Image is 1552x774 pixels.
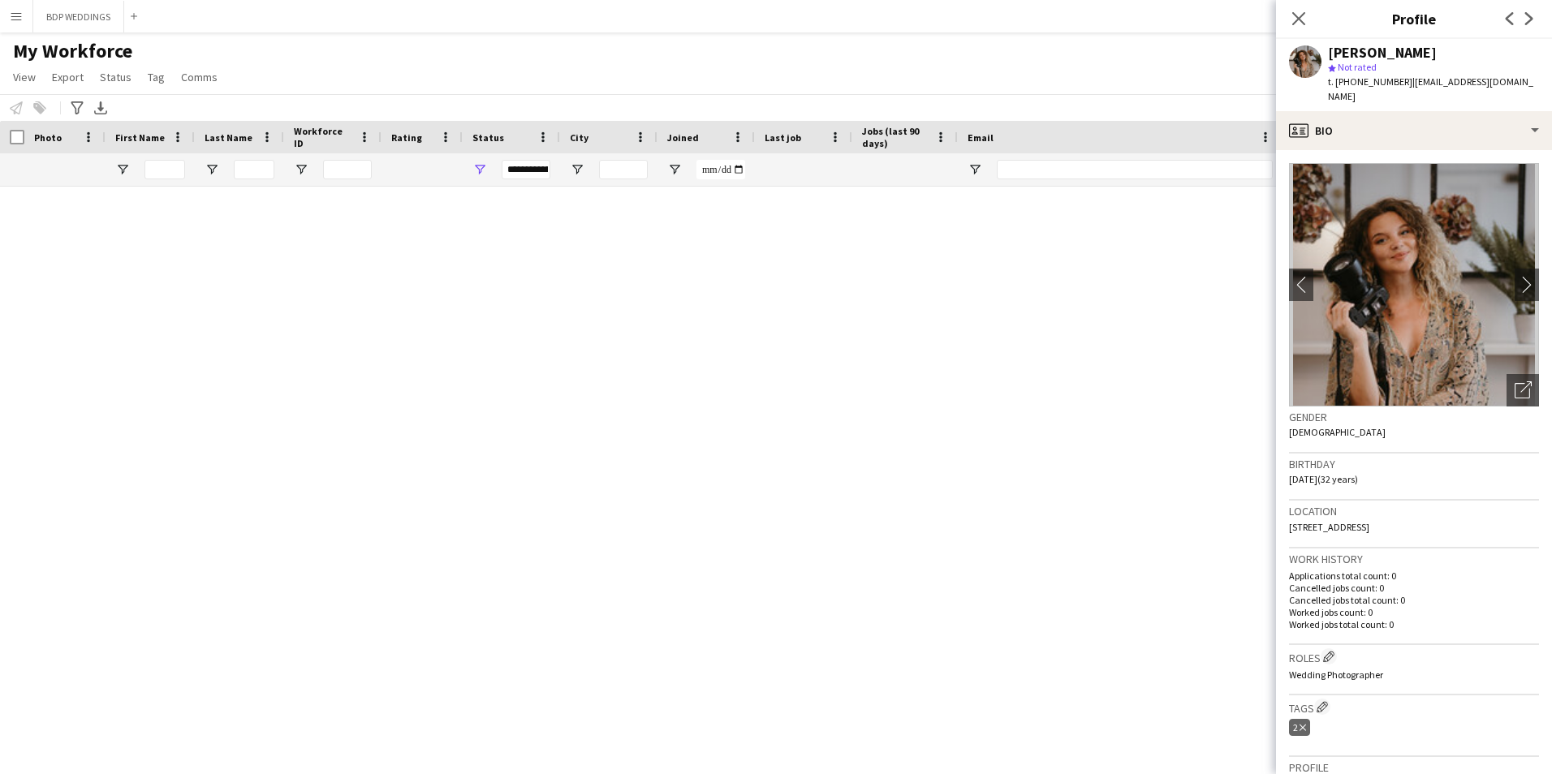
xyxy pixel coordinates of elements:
[294,125,352,149] span: Workforce ID
[1289,473,1358,485] span: [DATE] (32 years)
[696,160,745,179] input: Joined Filter Input
[968,162,982,177] button: Open Filter Menu
[1328,75,1412,88] span: t. [PHONE_NUMBER]
[1289,457,1539,471] h3: Birthday
[1289,582,1539,594] p: Cancelled jobs count: 0
[13,39,132,63] span: My Workforce
[667,162,682,177] button: Open Filter Menu
[1289,594,1539,606] p: Cancelled jobs total count: 0
[33,1,124,32] button: BDP WEDDINGS
[472,162,487,177] button: Open Filter Menu
[148,70,165,84] span: Tag
[1289,669,1383,681] span: Wedding Photographer
[1289,504,1539,518] h3: Location
[294,162,308,177] button: Open Filter Menu
[234,160,274,179] input: Last Name Filter Input
[1289,521,1369,533] span: [STREET_ADDRESS]
[34,131,62,144] span: Photo
[115,131,165,144] span: First Name
[862,125,929,149] span: Jobs (last 90 days)
[1328,75,1533,102] span: | [EMAIL_ADDRESS][DOMAIN_NAME]
[205,162,219,177] button: Open Filter Menu
[1507,374,1539,406] div: Open photos pop-in
[91,98,110,118] app-action-btn: Export XLSX
[115,162,130,177] button: Open Filter Menu
[570,162,584,177] button: Open Filter Menu
[1289,699,1539,716] h3: Tags
[1289,552,1539,566] h3: Work history
[472,131,504,144] span: Status
[93,67,138,88] a: Status
[144,160,185,179] input: First Name Filter Input
[765,131,801,144] span: Last job
[6,67,42,88] a: View
[1289,410,1539,424] h3: Gender
[391,131,422,144] span: Rating
[141,67,171,88] a: Tag
[1289,719,1310,736] div: 2
[1276,111,1552,150] div: Bio
[181,70,218,84] span: Comms
[1289,648,1539,665] h3: Roles
[1289,163,1539,406] img: Crew avatar or photo
[968,131,994,144] span: Email
[323,160,372,179] input: Workforce ID Filter Input
[667,131,699,144] span: Joined
[1289,618,1539,630] p: Worked jobs total count: 0
[997,160,1273,179] input: Email Filter Input
[1289,606,1539,618] p: Worked jobs count: 0
[205,131,252,144] span: Last Name
[570,131,588,144] span: City
[13,70,36,84] span: View
[175,67,224,88] a: Comms
[45,67,90,88] a: Export
[1328,45,1437,60] div: [PERSON_NAME]
[1289,426,1386,438] span: [DEMOGRAPHIC_DATA]
[67,98,87,118] app-action-btn: Advanced filters
[52,70,84,84] span: Export
[1289,570,1539,582] p: Applications total count: 0
[100,70,131,84] span: Status
[1338,61,1377,73] span: Not rated
[1276,8,1552,29] h3: Profile
[599,160,648,179] input: City Filter Input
